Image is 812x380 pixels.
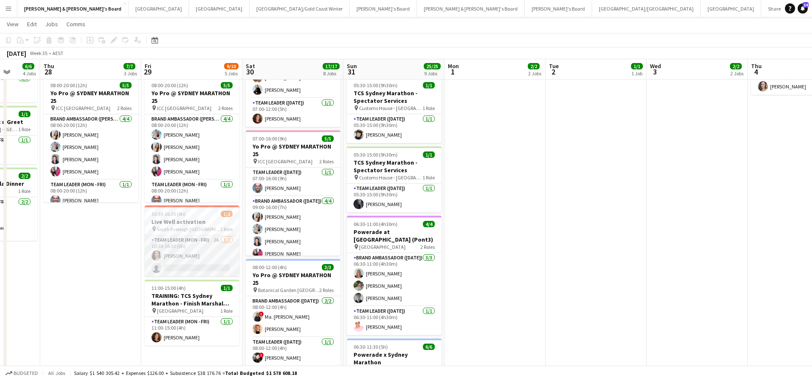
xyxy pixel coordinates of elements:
span: Thu [751,62,762,70]
span: 2 Roles [218,105,233,111]
div: 3 Jobs [124,70,137,77]
app-card-role: Team Leader (Mon - Fri)1/108:00-20:00 (12h)[PERSON_NAME] [145,180,239,209]
div: AEST [52,50,63,56]
span: Fri [145,62,151,70]
button: [GEOGRAPHIC_DATA]/Gold Coast Winter [250,0,350,17]
app-job-card: 10:30-16:30 (6h)1/2Live Well activation South Eveleigh [GEOGRAPHIC_DATA]1 RoleTeam Leader (Mon - ... [145,206,239,276]
span: 6/6 [423,344,435,350]
div: 08:00-20:00 (12h)5/5Yo Pro @ SYDNEY MARATHON 25 ICC [GEOGRAPHIC_DATA]2 RolesBrand Ambassador ([PE... [44,77,138,202]
span: ICC [GEOGRAPHIC_DATA] [56,105,110,111]
span: 17/17 [323,63,340,69]
span: 08:00-20:00 (12h) [50,82,87,88]
app-card-role: Team Leader (Mon - Fri)1/111:00-15:00 (4h)[PERSON_NAME] [145,317,239,346]
span: 08:00-20:00 (12h) [151,82,188,88]
h3: TCS Sydney Marathon - Spectator Services [347,159,442,174]
span: 1/1 [423,151,435,158]
span: 07:00-16:00 (9h) [252,135,287,142]
span: 1/1 [631,63,643,69]
app-card-role: Brand Ambassador ([DATE])4/409:00-16:00 (7h)[PERSON_NAME][PERSON_NAME][PERSON_NAME][PERSON_NAME] [246,196,340,262]
span: 1 Role [422,105,435,111]
span: 4 [750,67,762,77]
app-job-card: 07:00-16:00 (9h)5/5Yo Pro @ SYDNEY MARATHON 25 ICC [GEOGRAPHIC_DATA]2 RolesTeam Leader ([DATE])1/... [246,130,340,256]
div: 9 Jobs [424,70,440,77]
span: 10:30-16:30 (6h) [151,211,186,217]
span: Comms [66,20,85,28]
span: 05:30-15:00 (9h30m) [354,151,398,158]
app-card-role: Team Leader (Mon - Fri)1/108:00-20:00 (12h)[PERSON_NAME] [44,180,138,209]
app-card-role: Brand Ambassador ([DATE])2/208:00-12:00 (4h)!Ma. [PERSON_NAME][PERSON_NAME] [246,296,340,337]
span: Total Budgeted $1 578 608.18 [225,370,297,376]
span: 2/2 [19,173,30,179]
span: 3 [649,67,661,77]
span: 5/5 [221,82,233,88]
app-card-role: Team Leader ([DATE])1/106:30-11:00 (4h30m)[PERSON_NAME] [347,306,442,335]
span: 06:30-11:00 (4h30m) [354,221,398,227]
span: All jobs [47,370,67,376]
app-job-card: 08:00-12:00 (4h)3/3Yo Pro @ SYDNEY MARATHON 25 Botanical Garden [GEOGRAPHIC_DATA]2 RolesBrand Amb... [246,259,340,366]
span: [GEOGRAPHIC_DATA] [359,244,406,250]
app-card-role: Team Leader ([DATE])1/107:00-16:00 (9h)[PERSON_NAME] [246,168,340,196]
a: Jobs [42,19,61,30]
span: Sat [246,62,255,70]
span: Customs House - [GEOGRAPHIC_DATA] [359,105,422,111]
span: 1 [447,67,459,77]
span: 5/5 [120,82,132,88]
span: South Eveleigh [GEOGRAPHIC_DATA] [157,226,220,232]
span: Tue [549,62,559,70]
span: 7/7 [123,63,135,69]
app-card-role: Brand Ambassador ([PERSON_NAME])4/408:00-20:00 (12h)[PERSON_NAME][PERSON_NAME][PERSON_NAME][PERSO... [44,114,138,180]
span: Week 35 [28,50,49,56]
div: [DATE] [7,49,26,58]
app-card-role: Team Leader ([DATE])1/105:30-15:00 (9h30m)[PERSON_NAME] [347,114,442,143]
div: 1 Job [631,70,642,77]
span: 4/4 [423,221,435,227]
span: 1/2 [221,211,233,217]
span: Mon [448,62,459,70]
h3: TCS Sydney Marathon - Spectator Services [347,89,442,105]
span: 25/25 [424,63,441,69]
a: Edit [24,19,40,30]
h3: Yo Pro @ SYDNEY MARATHON 25 [246,143,340,158]
app-job-card: 05:30-15:00 (9h30m)1/1TCS Sydney Marathon - Spectator Services Customs House - [GEOGRAPHIC_DATA]1... [347,77,442,143]
div: 11:00-15:00 (4h)1/1TRAINING: TCS Sydney Marathon - Finish Marshal Crew [GEOGRAPHIC_DATA]1 RoleTea... [145,280,239,346]
span: 6/6 [22,63,34,69]
span: 1 Role [18,188,30,194]
app-card-role: Brand Ambassador ([PERSON_NAME])4/408:00-20:00 (12h)[PERSON_NAME][PERSON_NAME][PERSON_NAME][PERSO... [145,114,239,180]
div: 4 Jobs [23,70,36,77]
span: 06:30-11:30 (5h) [354,344,388,350]
span: 2/2 [528,63,540,69]
button: [GEOGRAPHIC_DATA] [129,0,189,17]
button: [PERSON_NAME]'s Board [525,0,592,17]
span: 2 Roles [319,158,334,165]
span: ICC [GEOGRAPHIC_DATA] [258,158,313,165]
span: 1/1 [423,82,435,88]
span: View [7,20,19,28]
h3: Yo Pro @ SYDNEY MARATHON 25 [44,89,138,105]
span: 3/3 [322,264,334,270]
span: 11:00-15:00 (4h) [151,285,186,291]
span: 5/5 [322,135,334,142]
div: Salary $1 540 305.42 + Expenses $126.00 + Subsistence $38 176.76 = [74,370,297,376]
app-job-card: 05:30-15:00 (9h30m)1/1TCS Sydney Marathon - Spectator Services Customs House - [GEOGRAPHIC_DATA]1... [347,146,442,212]
span: 30 [244,67,255,77]
h3: TRAINING: TCS Sydney Marathon - Finish Marshal Crew [145,292,239,307]
span: 1 Role [220,226,233,232]
span: 05:30-15:00 (9h30m) [354,82,398,88]
span: 2 Roles [319,287,334,293]
button: Budgeted [4,369,39,378]
button: [GEOGRAPHIC_DATA]/[GEOGRAPHIC_DATA] [592,0,701,17]
span: Jobs [45,20,58,28]
a: Comms [63,19,89,30]
span: Customs House - [GEOGRAPHIC_DATA] [359,174,422,181]
app-job-card: 08:00-20:00 (12h)5/5Yo Pro @ SYDNEY MARATHON 25 ICC [GEOGRAPHIC_DATA]2 RolesBrand Ambassador ([PE... [145,77,239,202]
button: [GEOGRAPHIC_DATA] [189,0,250,17]
button: [GEOGRAPHIC_DATA] [701,0,761,17]
div: 2 Jobs [730,70,743,77]
span: ICC [GEOGRAPHIC_DATA] [157,105,211,111]
span: ! [259,352,264,358]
